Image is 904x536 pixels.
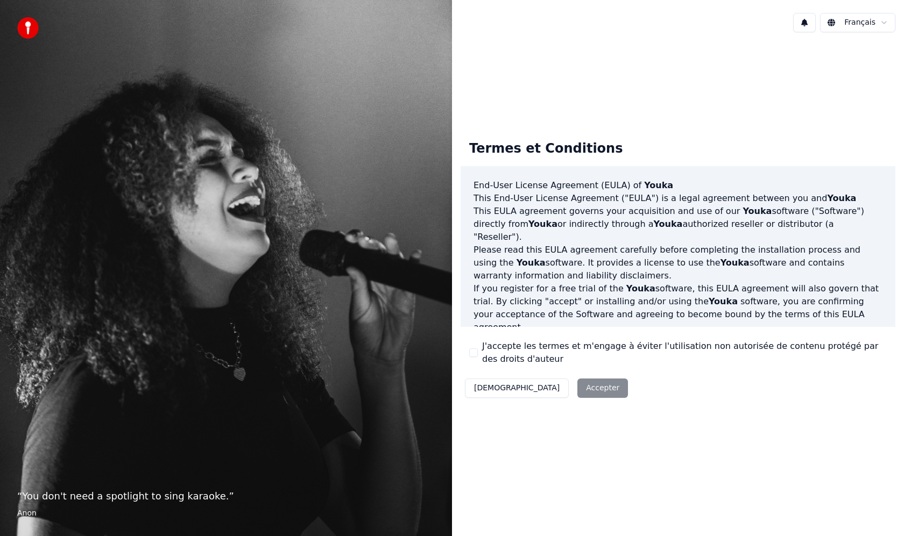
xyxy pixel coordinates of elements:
span: Youka [626,283,655,294]
span: Youka [653,219,682,229]
span: Youka [644,180,673,190]
span: Youka [517,258,546,268]
button: [DEMOGRAPHIC_DATA] [465,378,569,398]
p: This EULA agreement governs your acquisition and use of our software ("Software") directly from o... [474,205,882,244]
p: This End-User License Agreement ("EULA") is a legal agreement between you and [474,192,882,205]
span: Youka [827,193,856,203]
span: Youka [743,206,772,216]
p: If you register for a free trial of the software, this EULA agreement will also govern that trial... [474,282,882,334]
div: Termes et Conditions [461,132,631,166]
img: youka [17,17,39,39]
span: Youka [721,258,750,268]
label: J'accepte les termes et m'engage à éviter l'utilisation non autorisée de contenu protégé par des ... [482,340,887,366]
span: Youka [528,219,557,229]
h3: End-User License Agreement (EULA) of [474,179,882,192]
p: “ You don't need a spotlight to sing karaoke. ” [17,489,435,504]
p: Please read this EULA agreement carefully before completing the installation process and using th... [474,244,882,282]
footer: Anon [17,508,435,519]
span: Youka [709,296,738,306]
